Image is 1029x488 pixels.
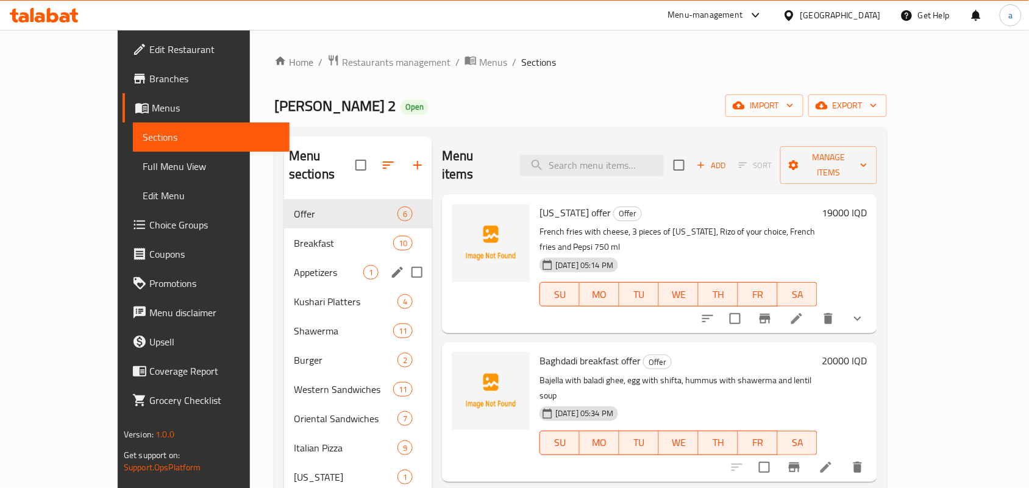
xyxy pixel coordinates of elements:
[843,453,872,482] button: delete
[545,434,575,451] span: SU
[294,207,397,221] span: Offer
[123,356,290,386] a: Coverage Report
[692,156,731,175] button: Add
[664,286,694,303] span: WE
[123,298,290,327] a: Menu disclaimer
[398,296,412,308] span: 4
[123,327,290,356] a: Upsell
[659,282,699,306] button: WE
[393,382,413,397] div: items
[703,286,733,303] span: TH
[123,35,290,64] a: Edit Restaurant
[294,382,393,397] span: Western Sandwiches
[692,156,731,175] span: Add item
[521,55,556,69] span: Sections
[149,71,280,86] span: Branches
[149,42,280,57] span: Edit Restaurant
[397,353,413,367] div: items
[289,147,355,183] h2: Menu sections
[850,311,865,326] svg: Show Choices
[539,431,580,455] button: SU
[619,282,659,306] button: TU
[580,431,619,455] button: MO
[294,294,397,309] div: Kushari Platters
[394,238,412,249] span: 10
[294,236,393,250] span: Breakfast
[699,431,738,455] button: TH
[393,236,413,250] div: items
[155,426,174,442] span: 1.0.0
[284,316,432,345] div: Shawerma11
[149,393,280,408] span: Grocery Checklist
[703,434,733,451] span: TH
[403,150,432,180] button: Add section
[388,263,407,281] button: edit
[124,426,154,442] span: Version:
[294,440,397,455] span: Italian Pizza
[818,98,877,113] span: export
[550,408,618,419] span: [DATE] 05:34 PM
[149,217,280,232] span: Choice Groups
[124,447,180,463] span: Get support on:
[731,156,780,175] span: Select section first
[452,352,530,430] img: Baghdadi breakfast offer
[550,260,618,271] span: [DATE] 05:14 PM
[284,258,432,287] div: Appetizers1edit
[294,470,397,484] div: Kentucky
[479,55,507,69] span: Menus
[743,286,773,303] span: FR
[284,375,432,404] div: Western Sandwiches11
[738,282,778,306] button: FR
[274,55,313,69] a: Home
[664,434,694,451] span: WE
[455,55,460,69] li: /
[284,345,432,375] div: Burger2
[699,282,738,306] button: TH
[149,334,280,349] span: Upsell
[695,158,728,172] span: Add
[401,100,429,115] div: Open
[143,130,280,144] span: Sections
[778,282,817,306] button: SA
[284,199,432,228] div: Offer6
[398,442,412,454] span: 9
[123,93,290,122] a: Menus
[442,147,505,183] h2: Menu items
[743,434,773,451] span: FR
[123,269,290,298] a: Promotions
[668,8,743,23] div: Menu-management
[545,286,575,303] span: SU
[465,54,507,70] a: Menus
[822,352,867,369] h6: 20000 IQD
[123,64,290,93] a: Branches
[274,92,396,119] span: [PERSON_NAME] 2
[149,247,280,261] span: Coupons
[539,224,817,255] p: French fries with cheese, 3 pieces of [US_STATE], Rizo of your choice, French fries and Pepsi 750 ml
[783,286,813,303] span: SA
[398,472,412,483] span: 1
[539,373,817,403] p: Bajella with baladi ghee, egg with shifta, hummus with shawerma and lentil soup
[342,55,450,69] span: Restaurants management
[843,304,872,333] button: show more
[783,434,813,451] span: SA
[327,54,450,70] a: Restaurants management
[800,9,881,22] div: [GEOGRAPHIC_DATA]
[624,434,654,451] span: TU
[752,454,777,480] span: Select to update
[133,122,290,152] a: Sections
[539,352,641,370] span: Baghdadi breakfast offer
[738,431,778,455] button: FR
[401,102,429,112] span: Open
[539,282,580,306] button: SU
[693,304,722,333] button: sort-choices
[644,355,671,369] span: Offer
[619,431,659,455] button: TU
[397,470,413,484] div: items
[123,386,290,415] a: Grocery Checklist
[123,210,290,239] a: Choice Groups
[284,433,432,462] div: Italian Pizza9
[397,440,413,455] div: items
[790,150,867,180] span: Manage items
[750,304,780,333] button: Branch-specific-item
